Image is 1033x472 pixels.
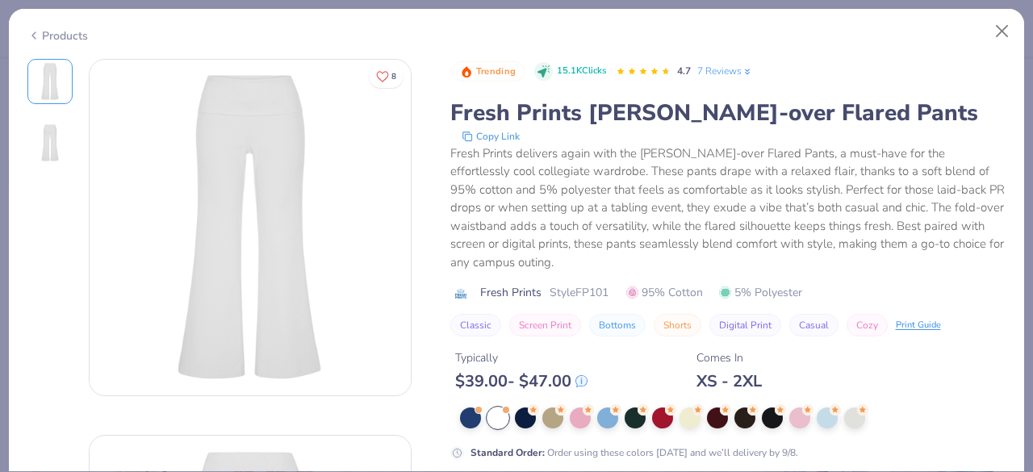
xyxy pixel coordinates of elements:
button: Bottoms [589,314,646,336]
img: Front [31,62,69,101]
button: Shorts [654,314,701,336]
button: Digital Print [709,314,781,336]
span: Fresh Prints [480,284,542,301]
img: Trending sort [460,65,473,78]
div: $ 39.00 - $ 47.00 [455,371,588,391]
button: Casual [789,314,839,336]
span: 95% Cotton [626,284,703,301]
div: Products [27,27,88,44]
img: brand logo [450,287,472,300]
button: Classic [450,314,501,336]
div: Order using these colors [DATE] and we’ll delivery by 9/8. [470,445,798,460]
span: 5% Polyester [719,284,802,301]
span: 4.7 [677,65,691,77]
img: Back [31,123,69,162]
span: 15.1K Clicks [557,65,606,78]
div: Fresh Prints [PERSON_NAME]-over Flared Pants [450,98,1006,128]
div: Print Guide [896,319,941,332]
div: Fresh Prints delivers again with the [PERSON_NAME]-over Flared Pants, a must-have for the effortl... [450,144,1006,272]
span: Trending [476,67,516,76]
strong: Standard Order : [470,446,545,459]
div: XS - 2XL [696,371,762,391]
div: 4.7 Stars [616,59,671,85]
button: Like [369,65,404,88]
span: 8 [391,73,396,81]
button: Badge Button [452,61,525,82]
button: Close [987,16,1018,47]
button: Screen Print [509,314,581,336]
img: Front [90,67,411,388]
a: 7 Reviews [697,64,753,78]
button: Cozy [847,314,888,336]
button: copy to clipboard [457,128,525,144]
span: Style FP101 [550,284,609,301]
div: Comes In [696,349,762,366]
div: Typically [455,349,588,366]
